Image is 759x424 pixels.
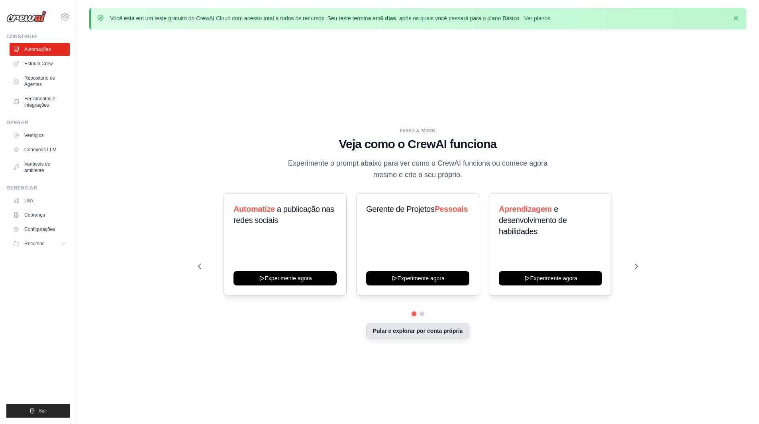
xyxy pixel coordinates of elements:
[339,137,497,150] font: Veja como o CrewAI funciona
[233,205,275,213] font: Automatize
[24,47,51,52] font: Automações
[10,92,70,111] a: Ferramentas e integrações
[400,129,435,133] font: PASSO A PASSO
[550,15,552,21] font: .
[24,61,53,66] font: Estúdio Crew
[233,271,337,285] button: Experimente agora
[6,34,37,39] font: Construir
[10,194,70,207] a: Uso
[396,15,521,21] font: , após os quais você passará para o plano Básico.
[719,386,759,424] iframe: Chat Widget
[10,237,70,250] button: Recursos
[530,275,577,281] font: Experimente agora
[110,15,380,21] font: Você está em um teste gratuito do CrewAI Cloud com acesso total a todos os recursos. Seu teste te...
[366,271,469,285] button: Experimente agora
[10,143,70,156] a: Conexões LLM
[10,209,70,221] a: Cobrança
[499,205,567,236] font: e desenvolvimento de habilidades
[10,129,70,142] a: Vestígios
[24,212,45,218] font: Cobrança
[24,96,55,108] font: Ferramentas e integrações
[434,205,468,213] font: Pessoais
[6,185,37,191] font: Gerenciar
[719,386,759,424] div: Widget de chat
[10,43,70,56] a: Automações
[10,72,70,91] a: Repositório de Agentes
[524,15,550,21] a: Ver planos
[373,328,463,334] font: Pular e explorar por conta própria
[24,147,57,152] font: Conexões LLM
[10,223,70,236] a: Configurações
[24,133,44,138] font: Vestígios
[6,11,46,23] img: Logotipo
[10,57,70,70] a: Estúdio Crew
[499,271,602,285] button: Experimente agora
[6,404,70,418] button: Sair
[233,205,334,225] font: a publicação nas redes sociais
[24,241,45,246] font: Recursos
[39,408,47,414] font: Sair
[499,205,552,213] font: Aprendizagem
[265,275,312,281] font: Experimente agora
[10,158,70,177] a: Variáveis ​​de ambiente
[288,159,547,179] font: Experimente o prompt abaixo para ver como o CrewAI funciona ou comece agora mesmo e crie o seu pr...
[380,15,396,21] font: 6 dias
[24,198,33,203] font: Uso
[397,275,444,281] font: Experimente agora
[366,205,434,213] font: Gerente de Projetos
[24,161,50,173] font: Variáveis ​​de ambiente
[366,323,470,338] button: Pular e explorar por conta própria
[24,75,55,87] font: Repositório de Agentes
[6,120,28,125] font: Operar
[24,227,55,232] font: Configurações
